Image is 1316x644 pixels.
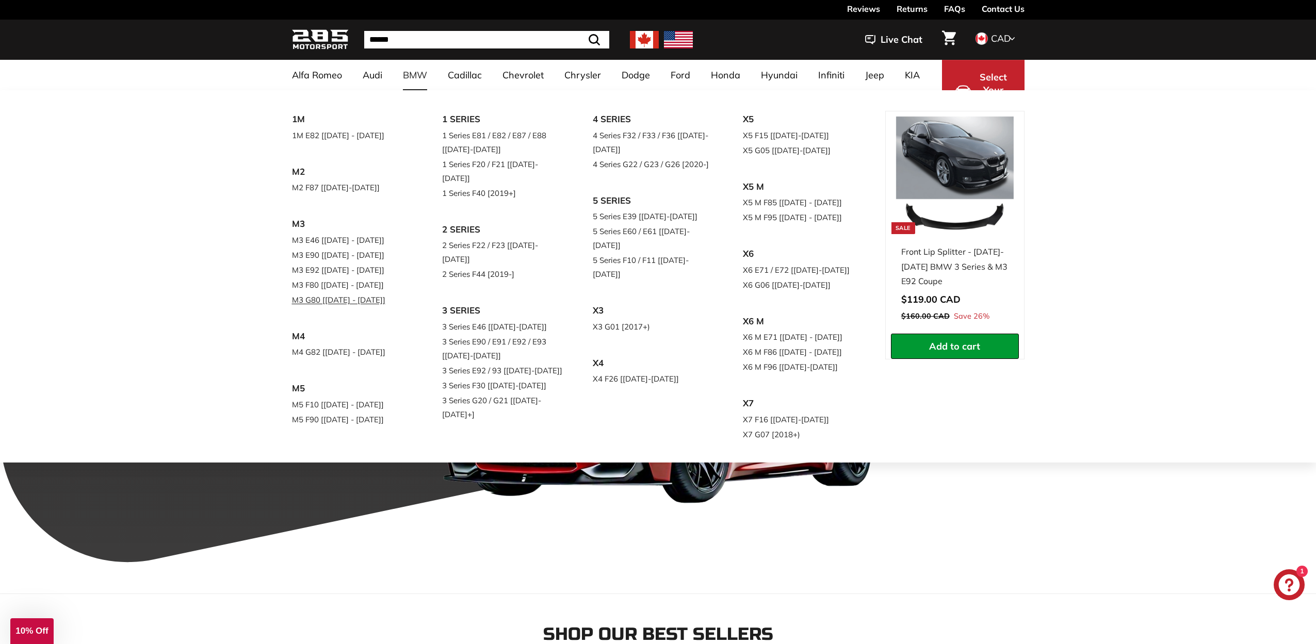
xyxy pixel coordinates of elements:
a: X6 M F86 [[DATE] - [DATE]] [743,344,865,359]
a: Dodge [611,60,660,90]
a: X5 M F95 [[DATE] - [DATE]] [743,210,865,225]
button: Add to cart [891,334,1019,359]
a: 3 Series G20 / G21 [[DATE]-[DATE]+] [442,393,564,422]
img: Logo_285_Motorsport_areodynamics_components [292,28,349,52]
div: 10% Off [10,618,54,644]
a: 1M E82 [[DATE] - [DATE]] [292,128,414,143]
a: X4 F26 [[DATE]-[DATE]] [593,371,714,386]
span: Save 26% [954,310,989,323]
a: 5 Series F10 / F11 [[DATE]-[DATE]] [593,253,714,282]
a: X7 [743,395,865,412]
a: X6 M F96 [[DATE]-[DATE]] [743,359,865,374]
a: 3 Series F30 [[DATE]-[DATE]] [442,378,564,393]
span: Add to cart [929,340,980,352]
a: X6 M [743,313,865,330]
a: 1M [292,111,414,128]
a: M2 [292,163,414,180]
a: X7 G07 [2018+) [743,427,865,442]
a: Honda [701,60,751,90]
a: M5 F90 [[DATE] - [DATE]] [292,412,414,427]
a: 2 SERIES [442,221,564,238]
a: Infiniti [808,60,855,90]
a: Chrysler [554,60,611,90]
span: Select Your Vehicle [976,71,1011,110]
a: Jeep [855,60,895,90]
a: M4 G82 [[DATE] - [DATE]] [292,344,414,359]
a: M3 E46 [[DATE] - [DATE]] [292,233,414,247]
a: 3 Series E90 / E91 / E92 / E93 [[DATE]-[DATE]] [442,334,564,363]
a: 5 SERIES [593,192,714,209]
a: 1 Series F20 / F21 [[DATE]-[DATE]] [442,157,564,186]
a: 3 Series E46 [[DATE]-[DATE]] [442,319,564,334]
a: X5 G05 [[DATE]-[DATE]] [743,143,865,158]
a: 2 Series F22 / F23 [[DATE]-[DATE]] [442,238,564,267]
a: X6 M E71 [[DATE] - [DATE]] [743,329,865,344]
a: Sale Front Lip Splitter - [DATE]-[DATE] BMW 3 Series & M3 E92 Coupe Save 26% [891,111,1019,334]
a: 4 SERIES [593,111,714,128]
a: Audi [352,60,393,90]
div: Front Lip Splitter - [DATE]-[DATE] BMW 3 Series & M3 E92 Coupe [901,244,1009,289]
a: M2 F87 [[DATE]-[DATE]] [292,180,414,195]
a: M3 [292,216,414,233]
a: M3 G80 [[DATE] - [DATE]] [292,292,414,307]
a: Cart [936,22,962,57]
a: KIA [895,60,930,90]
a: M4 [292,328,414,345]
a: M5 [292,380,414,397]
a: 3 SERIES [442,302,564,319]
a: M3 F80 [[DATE] - [DATE]] [292,277,414,292]
inbox-online-store-chat: Shopify online store chat [1271,569,1308,603]
div: Sale [891,222,915,234]
a: M3 E90 [[DATE] - [DATE]] [292,247,414,262]
a: X5 [743,111,865,128]
a: 5 Series E60 / E61 [[DATE]-[DATE]] [593,224,714,253]
a: X4 [593,355,714,372]
a: 4 Series G22 / G23 / G26 [2020-] [593,157,714,172]
a: Cadillac [437,60,492,90]
a: 1 SERIES [442,111,564,128]
a: Alfa Romeo [282,60,352,90]
a: X3 [593,302,714,319]
a: 1 Series E81 / E82 / E87 / E88 [[DATE]-[DATE]] [442,128,564,157]
a: X5 F15 [[DATE]-[DATE]] [743,128,865,143]
a: Chevrolet [492,60,554,90]
a: X7 F16 [[DATE]-[DATE]] [743,412,865,427]
span: $119.00 CAD [901,293,961,305]
a: BMW [393,60,437,90]
a: X5 M F85 [[DATE] - [DATE]] [743,195,865,210]
a: 4 Series F32 / F33 / F36 [[DATE]-[DATE]] [593,128,714,157]
input: Search [364,31,609,48]
a: X6 [743,245,865,262]
a: X6 G06 [[DATE]-[DATE]] [743,277,865,292]
a: 5 Series E39 [[DATE]-[DATE]] [593,209,714,224]
span: Live Chat [881,33,922,46]
a: 3 Series E92 / 93 [[DATE]-[DATE]] [442,363,564,378]
a: Ford [660,60,701,90]
a: 1 Series F40 [2019+] [442,186,564,201]
a: X3 G01 [2017+) [593,319,714,334]
button: Live Chat [852,27,936,53]
span: $160.00 CAD [901,311,950,321]
span: CAD [991,32,1011,44]
a: M5 F10 [[DATE] - [DATE]] [292,397,414,412]
h2: Shop our Best Sellers [292,625,1025,644]
a: Hyundai [751,60,808,90]
span: 10% Off [15,626,48,636]
a: M3 E92 [[DATE] - [DATE]] [292,262,414,277]
a: X5 M [743,178,865,195]
a: X6 E71 / E72 [[DATE]-[DATE]] [743,262,865,277]
a: 2 Series F44 [2019-] [442,267,564,282]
